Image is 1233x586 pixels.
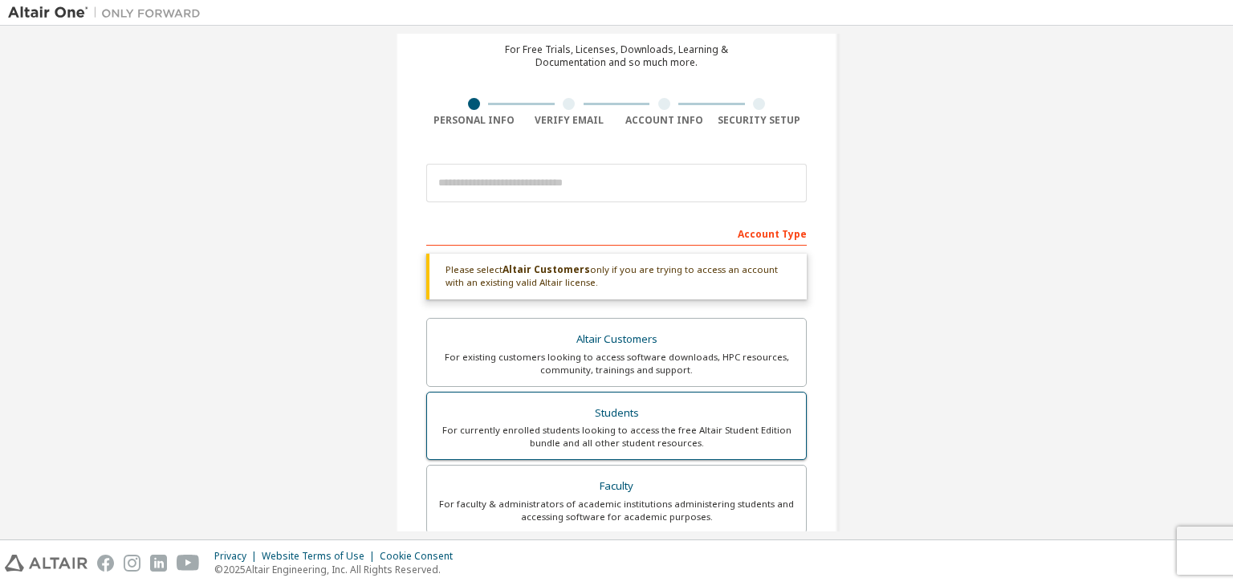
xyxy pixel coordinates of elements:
[426,254,807,299] div: Please select only if you are trying to access an account with an existing valid Altair license.
[712,114,808,127] div: Security Setup
[150,555,167,572] img: linkedin.svg
[522,114,617,127] div: Verify Email
[503,262,590,276] b: Altair Customers
[426,114,522,127] div: Personal Info
[426,220,807,246] div: Account Type
[437,498,796,523] div: For faculty & administrators of academic institutions administering students and accessing softwa...
[505,43,728,69] div: For Free Trials, Licenses, Downloads, Learning & Documentation and so much more.
[214,563,462,576] p: © 2025 Altair Engineering, Inc. All Rights Reserved.
[124,555,140,572] img: instagram.svg
[380,550,462,563] div: Cookie Consent
[616,114,712,127] div: Account Info
[262,550,380,563] div: Website Terms of Use
[97,555,114,572] img: facebook.svg
[177,555,200,572] img: youtube.svg
[5,555,87,572] img: altair_logo.svg
[487,14,747,34] div: Create an Altair One Account
[437,351,796,376] div: For existing customers looking to access software downloads, HPC resources, community, trainings ...
[8,5,209,21] img: Altair One
[437,402,796,425] div: Students
[437,475,796,498] div: Faculty
[437,328,796,351] div: Altair Customers
[214,550,262,563] div: Privacy
[437,424,796,450] div: For currently enrolled students looking to access the free Altair Student Edition bundle and all ...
